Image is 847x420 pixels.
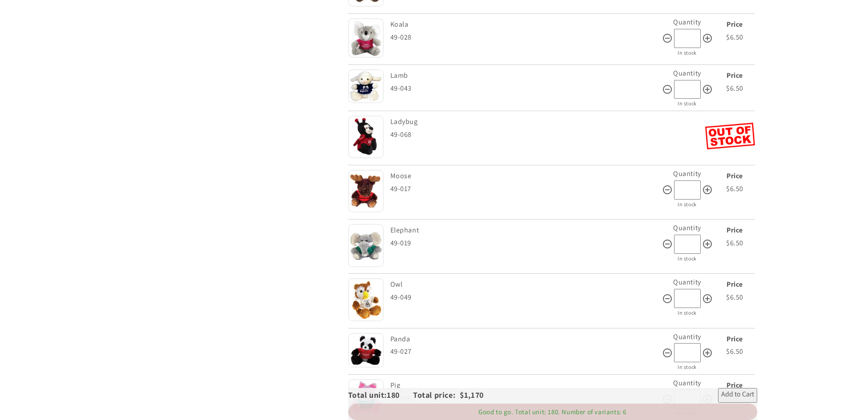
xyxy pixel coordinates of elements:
img: Out of Stock Ladybug [705,123,755,149]
div: In stock [662,99,713,108]
span: $6.50 [726,84,743,93]
div: Moose [390,170,660,183]
div: In stock [662,254,713,264]
span: Add to Cart [721,390,754,400]
div: 49-043 [390,82,662,95]
label: Quantity [673,68,701,78]
div: 49-017 [390,183,662,196]
div: Koala [390,18,660,31]
img: Moose [348,170,384,212]
div: Panda [390,333,660,346]
div: Lamb [390,69,660,82]
label: Quantity [673,17,701,27]
label: Quantity [673,277,701,287]
div: 49-027 [390,345,662,358]
div: Price [715,69,755,82]
img: Ladybug [348,116,384,158]
div: Pig [390,379,660,392]
button: Add to Cart [718,388,757,402]
div: Ladybug [390,116,703,128]
div: Elephant [390,224,660,237]
img: Panda [348,333,384,368]
span: $1,170 [460,390,484,400]
div: Price [715,333,755,346]
label: Quantity [673,378,701,388]
img: Elephant [348,224,384,267]
img: Pig [348,379,384,417]
div: In stock [662,362,713,372]
div: Price [715,170,755,183]
div: Price [715,224,755,237]
div: Total unit: Total price: [348,388,460,402]
div: In stock [662,308,713,318]
span: $6.50 [726,238,743,248]
span: $6.50 [726,292,743,302]
img: Lamb [348,69,384,103]
div: Owl [390,278,660,291]
div: 49-028 [390,31,662,44]
label: Quantity [673,332,701,341]
div: Price [715,379,755,392]
label: Quantity [673,223,701,232]
div: In stock [662,48,713,58]
div: 49-019 [390,237,662,250]
span: 180 [387,390,413,400]
span: $6.50 [726,184,743,193]
div: Price [715,18,755,31]
span: $6.50 [726,347,743,356]
div: In stock [662,200,713,209]
label: Quantity [673,169,701,178]
div: 49-068 [390,128,705,141]
img: Owl [348,278,384,321]
span: $6.50 [726,32,743,42]
img: Koala [348,18,384,58]
div: Price [715,278,755,291]
span: Good to go. Total unit: 180. Number of variants: 6 [478,408,626,416]
div: 49-049 [390,291,662,304]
